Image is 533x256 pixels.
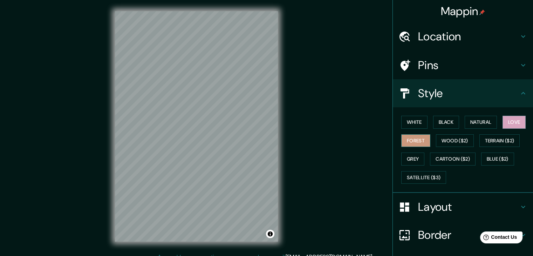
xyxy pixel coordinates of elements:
[115,11,278,242] canvas: Map
[503,116,526,129] button: Love
[479,9,485,15] img: pin-icon.png
[401,171,446,184] button: Satellite ($3)
[441,4,485,18] h4: Mappin
[393,22,533,50] div: Location
[418,86,519,100] h4: Style
[401,153,424,166] button: Grey
[465,116,497,129] button: Natural
[418,200,519,214] h4: Layout
[393,193,533,221] div: Layout
[393,221,533,249] div: Border
[401,134,430,147] button: Forest
[418,228,519,242] h4: Border
[393,51,533,79] div: Pins
[401,116,428,129] button: White
[433,116,459,129] button: Black
[436,134,474,147] button: Wood ($2)
[418,29,519,43] h4: Location
[430,153,476,166] button: Cartoon ($2)
[266,230,274,238] button: Toggle attribution
[393,79,533,107] div: Style
[471,229,525,248] iframe: Help widget launcher
[418,58,519,72] h4: Pins
[481,153,514,166] button: Blue ($2)
[479,134,520,147] button: Terrain ($2)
